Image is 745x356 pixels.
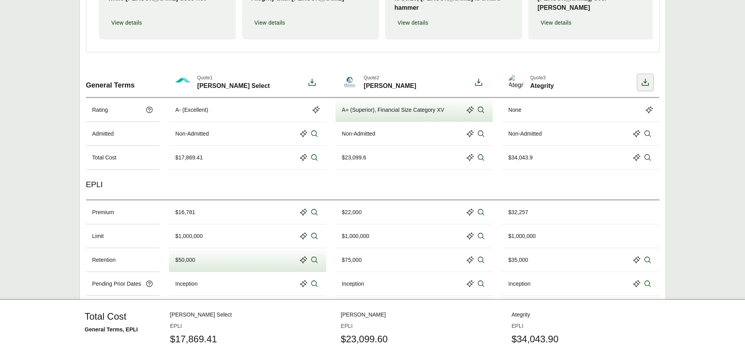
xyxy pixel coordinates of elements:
div: $16,781 [175,208,195,216]
div: Non-Admitted [508,130,542,138]
button: Download option [304,74,320,91]
p: Limit [92,232,104,240]
div: $35,000 [508,256,528,264]
p: Total Cost [92,154,117,162]
div: Inception [508,280,531,288]
div: A+ (Superior), Financial Size Category XV [342,106,444,114]
div: $75,000 [342,256,362,264]
button: Download option [471,74,486,91]
div: None [342,330,355,338]
button: View details [251,16,289,30]
span: View details [111,19,142,27]
div: $32,257 [508,208,528,216]
span: Quote 1 [197,74,270,81]
span: [PERSON_NAME] Select [197,81,270,91]
img: Hudson-Logo [342,74,357,90]
img: Ategrity-Logo [508,74,524,90]
div: Inception [175,280,197,288]
div: Inception [342,280,364,288]
span: [PERSON_NAME] [364,81,416,91]
button: View details [538,16,575,30]
button: Download option [637,74,653,91]
img: Hamilton Select-Logo [175,74,191,90]
p: Rating [92,106,108,114]
div: $1,000,000 [342,232,369,240]
div: Retroactive date: Inception [175,304,241,312]
div: A- (Excellent) [175,106,208,114]
span: Ategrity [530,81,554,91]
div: $22,000 [342,208,362,216]
span: Quote 3 [530,74,554,81]
div: Full prior acts [508,304,541,312]
div: Non-Admitted [342,130,375,138]
div: $34,043.9 [508,154,533,162]
span: Quote 2 [364,74,416,81]
button: View details [395,16,432,30]
p: Retention [92,256,116,264]
p: Premium [92,208,114,216]
p: Additional Defense Costs Limit [92,326,143,342]
div: $17,869.41 [175,154,203,162]
div: $1,000,000 [175,232,203,240]
p: Prior Acts Exclusion [92,304,141,312]
div: $23,099.6 [342,154,366,162]
div: Non-Admitted [175,130,209,138]
div: Full prior acts [342,304,375,312]
div: None [508,330,521,338]
div: None [175,330,188,338]
p: Admitted [92,130,114,138]
span: View details [255,19,285,27]
div: None [508,106,521,114]
p: Pending Prior Dates [92,280,141,288]
span: View details [398,19,429,27]
div: General Terms [86,68,160,97]
div: $50,000 [175,256,195,264]
div: EPLI [86,170,659,200]
button: View details [108,16,145,30]
span: View details [541,19,572,27]
div: $1,000,000 [508,232,536,240]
